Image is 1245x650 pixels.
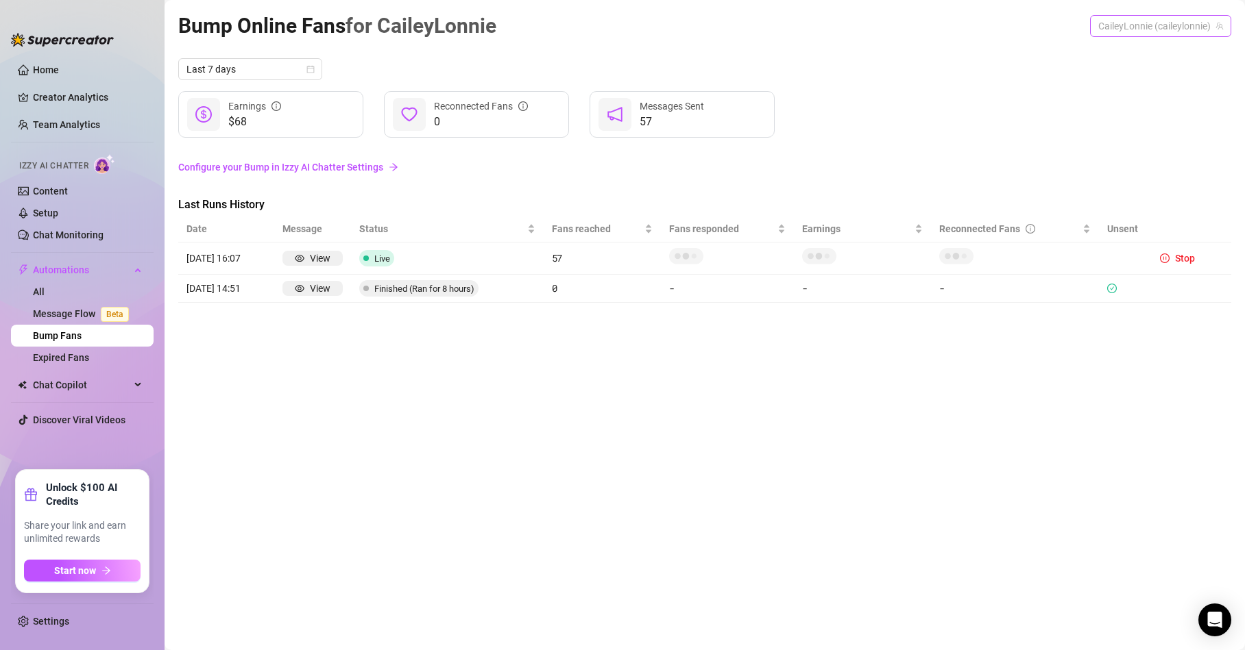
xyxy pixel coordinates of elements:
[661,216,793,242] th: Fans responded
[54,565,96,576] span: Start now
[33,119,100,130] a: Team Analytics
[389,162,398,172] span: arrow-right
[33,308,134,319] a: Message FlowBeta
[434,114,528,130] span: 0
[794,216,931,242] th: Earnings
[178,10,496,42] article: Bump Online Fans
[178,197,409,213] span: Last Runs History
[33,64,59,75] a: Home
[552,251,653,266] article: 57
[33,352,89,363] a: Expired Fans
[552,221,642,236] span: Fans reached
[1099,216,1146,242] th: Unsent
[669,221,774,236] span: Fans responded
[228,99,281,114] div: Earnings
[374,284,474,294] span: Finished (Ran for 8 hours)
[11,33,114,47] img: logo-BBDzfeDw.svg
[544,216,662,242] th: Fans reached
[24,488,38,501] span: gift
[346,14,496,38] span: for CaileyLonnie
[33,286,45,297] a: All
[186,281,266,296] article: [DATE] 14:51
[186,59,314,79] span: Last 7 days
[24,560,141,582] button: Start nowarrow-right
[178,160,1231,175] a: Configure your Bump in Izzy AI Chatter Settings
[19,160,88,173] span: Izzy AI Chatter
[33,86,143,108] a: Creator Analytics
[640,101,704,112] span: Messages Sent
[101,566,111,575] span: arrow-right
[310,281,330,296] div: View
[518,101,528,111] span: info-circle
[228,114,281,130] span: $68
[178,154,1231,180] a: Configure your Bump in Izzy AI Chatter Settingsarrow-right
[33,374,130,396] span: Chat Copilot
[178,216,274,242] th: Date
[94,154,115,174] img: AI Chatter
[434,99,528,114] div: Reconnected Fans
[1160,253,1170,263] span: pause-circle
[306,65,315,73] span: calendar
[1216,22,1224,30] span: team
[295,284,304,293] span: eye
[1198,603,1231,636] div: Open Intercom Messenger
[351,216,544,242] th: Status
[939,281,1091,296] article: -
[359,221,524,236] span: Status
[607,106,623,123] span: notification
[33,208,58,218] a: Setup
[374,253,390,264] span: Live
[33,330,82,341] a: Bump Fans
[802,221,912,236] span: Earnings
[1175,253,1195,264] span: Stop
[33,229,104,240] a: Chat Monitoring
[1026,224,1035,234] span: info-circle
[33,414,125,425] a: Discover Viral Videos
[33,616,69,627] a: Settings
[669,281,785,296] article: -
[939,221,1080,236] div: Reconnected Fans
[101,307,129,322] span: Beta
[552,281,653,296] article: 0
[195,106,212,123] span: dollar
[1107,284,1117,293] span: check-circle
[46,481,141,508] strong: Unlock $100 AI Credits
[186,251,266,266] article: [DATE] 16:07
[271,101,281,111] span: info-circle
[18,264,29,275] span: thunderbolt
[33,186,68,197] a: Content
[24,519,141,546] span: Share your link and earn unlimited rewards
[1098,16,1223,36] span: CaileyLonnie (caileylonnie)
[18,380,27,390] img: Chat Copilot
[640,114,704,130] span: 57
[401,106,418,123] span: heart
[274,216,351,242] th: Message
[310,251,330,266] div: View
[802,281,808,296] article: -
[295,253,304,263] span: eye
[1155,250,1200,266] button: Stop
[33,259,130,281] span: Automations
